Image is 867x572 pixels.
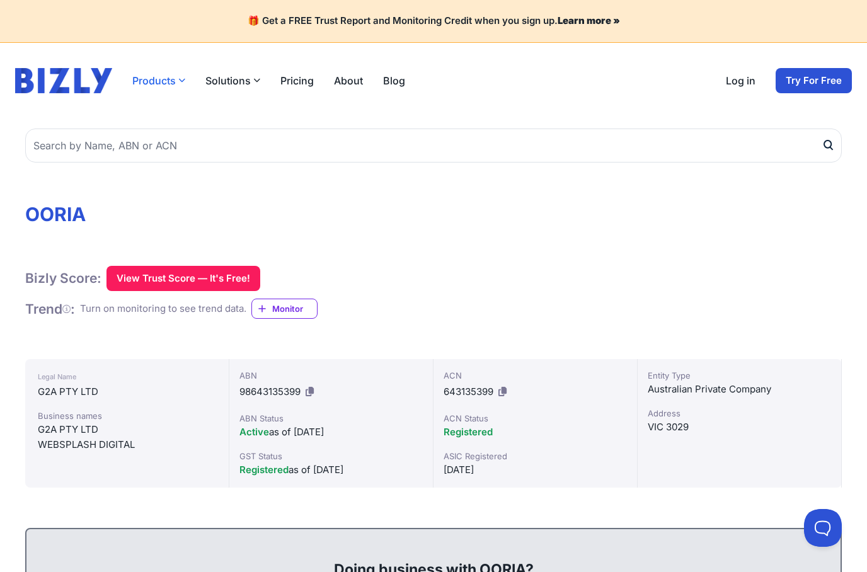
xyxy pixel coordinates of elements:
a: About [334,73,363,88]
h1: Bizly Score: [25,270,101,287]
button: View Trust Score — It's Free! [106,266,260,291]
div: VIC 3029 [648,420,831,435]
div: WEBSPLASH DIGITAL [38,437,216,452]
input: Search by Name, ABN or ACN [25,129,842,163]
a: Blog [383,73,405,88]
a: Try For Free [776,68,852,93]
div: as of [DATE] [239,425,423,440]
div: [DATE] [444,462,627,478]
div: ACN [444,369,627,382]
a: Monitor [251,299,318,319]
span: Registered [444,426,493,438]
span: Registered [239,464,289,476]
div: Business names [38,409,216,422]
div: Australian Private Company [648,382,831,397]
span: 98643135399 [239,386,301,398]
div: as of [DATE] [239,462,423,478]
iframe: Toggle Customer Support [804,509,842,547]
button: Solutions [205,73,260,88]
a: Pricing [280,73,314,88]
h4: 🎁 Get a FREE Trust Report and Monitoring Credit when you sign up. [15,15,852,27]
div: Address [648,407,831,420]
div: G2A PTY LTD [38,384,216,399]
span: 643135399 [444,386,493,398]
div: Turn on monitoring to see trend data. [80,302,246,316]
div: ABN [239,369,423,382]
a: Learn more » [558,14,620,26]
div: GST Status [239,450,423,462]
h1: OORIA [25,203,842,226]
h1: Trend : [25,300,75,317]
div: G2A PTY LTD [38,422,216,437]
span: Active [239,426,269,438]
div: ABN Status [239,412,423,425]
button: Products [132,73,185,88]
a: Log in [726,73,755,88]
div: Entity Type [648,369,831,382]
div: ASIC Registered [444,450,627,462]
div: Legal Name [38,369,216,384]
div: ACN Status [444,412,627,425]
span: Monitor [272,302,317,315]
